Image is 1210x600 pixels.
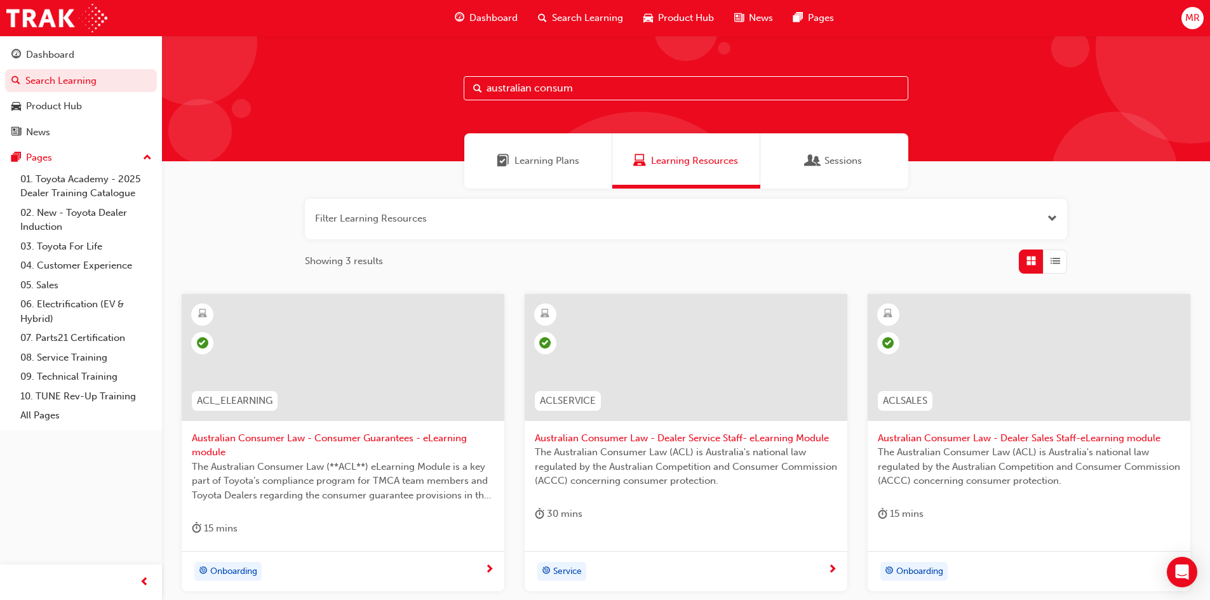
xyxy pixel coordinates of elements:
[15,328,157,348] a: 07. Parts21 Certification
[5,121,157,144] a: News
[535,506,582,522] div: 30 mins
[485,564,494,576] span: next-icon
[11,152,21,164] span: pages-icon
[192,460,494,503] span: The Australian Consumer Law (**ACL**) eLearning Module is a key part of Toyota’s compliance progr...
[783,5,844,31] a: pages-iconPages
[5,41,157,146] button: DashboardSearch LearningProduct HubNews
[1047,211,1057,226] button: Open the filter
[5,146,157,170] button: Pages
[197,394,272,408] span: ACL_ELEARNING
[643,10,653,26] span: car-icon
[539,337,551,349] span: learningRecordVerb_PASS-icon
[538,10,547,26] span: search-icon
[15,237,157,257] a: 03. Toyota For Life
[469,11,518,25] span: Dashboard
[140,575,149,590] span: prev-icon
[535,431,837,446] span: Australian Consumer Law - Dealer Service Staff- eLearning Module
[11,76,20,87] span: search-icon
[883,394,927,408] span: ACLSALES
[1185,11,1200,25] span: MR
[15,406,157,425] a: All Pages
[868,294,1190,591] a: ACLSALESAustralian Consumer Law - Dealer Sales Staff-eLearning moduleThe Australian Consumer Law ...
[197,337,208,349] span: learningRecordVerb_COMPLETE-icon
[11,50,21,61] span: guage-icon
[535,445,837,488] span: The Australian Consumer Law (ACL) is Australia's national law regulated by the Australian Competi...
[497,154,509,168] span: Learning Plans
[15,170,157,203] a: 01. Toyota Academy - 2025 Dealer Training Catalogue
[143,150,152,166] span: up-icon
[445,5,528,31] a: guage-iconDashboard
[192,521,201,537] span: duration-icon
[807,154,819,168] span: Sessions
[210,564,257,579] span: Onboarding
[15,203,157,237] a: 02. New - Toyota Dealer Induction
[11,101,21,112] span: car-icon
[26,99,82,114] div: Product Hub
[15,256,157,276] a: 04. Customer Experience
[464,76,908,100] input: Search...
[633,154,646,168] span: Learning Resources
[15,348,157,368] a: 08. Service Training
[473,81,482,96] span: Search
[5,95,157,118] a: Product Hub
[528,5,633,31] a: search-iconSearch Learning
[26,150,52,165] div: Pages
[192,431,494,460] span: Australian Consumer Law - Consumer Guarantees - eLearning module
[749,11,773,25] span: News
[11,127,21,138] span: news-icon
[15,367,157,387] a: 09. Technical Training
[1026,254,1036,269] span: Grid
[540,394,596,408] span: ACLSERVICE
[514,154,579,168] span: Learning Plans
[464,133,612,189] a: Learning PlansLearning Plans
[15,276,157,295] a: 05. Sales
[734,10,744,26] span: news-icon
[5,69,157,93] a: Search Learning
[192,521,238,537] div: 15 mins
[26,48,74,62] div: Dashboard
[525,294,847,591] a: ACLSERVICEAustralian Consumer Law - Dealer Service Staff- eLearning ModuleThe Australian Consumer...
[199,563,208,580] span: target-icon
[878,506,887,522] span: duration-icon
[542,563,551,580] span: target-icon
[885,563,894,580] span: target-icon
[612,133,760,189] a: Learning ResourcesLearning Resources
[793,10,803,26] span: pages-icon
[15,387,157,406] a: 10. TUNE Rev-Up Training
[896,564,943,579] span: Onboarding
[553,564,582,579] span: Service
[824,154,862,168] span: Sessions
[828,564,837,576] span: next-icon
[878,445,1180,488] span: The Australian Consumer Law (ACL) is Australia's national law regulated by the Australian Competi...
[26,125,50,140] div: News
[760,133,908,189] a: SessionsSessions
[198,306,207,323] span: learningResourceType_ELEARNING-icon
[15,295,157,328] a: 06. Electrification (EV & Hybrid)
[305,254,383,269] span: Showing 3 results
[182,294,504,591] a: ACL_ELEARNINGAustralian Consumer Law - Consumer Guarantees - eLearning moduleThe Australian Consu...
[541,306,549,323] span: learningResourceType_ELEARNING-icon
[724,5,783,31] a: news-iconNews
[1167,557,1197,587] div: Open Intercom Messenger
[1181,7,1204,29] button: MR
[455,10,464,26] span: guage-icon
[6,4,107,32] img: Trak
[878,506,924,522] div: 15 mins
[651,154,738,168] span: Learning Resources
[633,5,724,31] a: car-iconProduct Hub
[552,11,623,25] span: Search Learning
[878,431,1180,446] span: Australian Consumer Law - Dealer Sales Staff-eLearning module
[1051,254,1060,269] span: List
[884,306,892,323] span: learningResourceType_ELEARNING-icon
[882,337,894,349] span: learningRecordVerb_PASS-icon
[658,11,714,25] span: Product Hub
[808,11,834,25] span: Pages
[5,43,157,67] a: Dashboard
[535,506,544,522] span: duration-icon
